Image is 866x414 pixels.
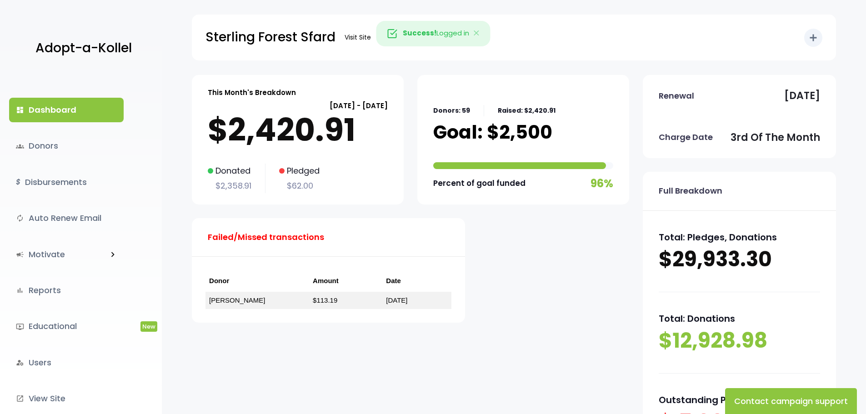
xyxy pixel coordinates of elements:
a: $Disbursements [9,170,124,195]
p: Failed/Missed transactions [208,230,324,244]
span: groups [16,142,24,150]
a: Adopt-a-Kollel [31,26,132,70]
p: Charge Date [659,130,713,145]
p: [DATE] [784,87,820,105]
a: [DATE] [386,296,407,304]
div: Logged in [376,21,490,46]
strong: Success! [403,28,436,38]
th: Date [382,270,451,292]
i: dashboard [16,106,24,114]
a: campaignMotivate [9,242,102,267]
i: bar_chart [16,286,24,294]
p: $12,928.98 [659,327,820,355]
i: launch [16,394,24,403]
p: Goal: $2,500 [433,121,552,144]
i: campaign [16,250,24,259]
a: launchView Site [9,386,124,411]
p: Outstanding Pledges [659,392,820,408]
a: groupsDonors [9,134,124,158]
p: Donors: 59 [433,105,470,116]
a: bar_chartReports [9,278,124,303]
p: [DATE] - [DATE] [208,100,388,112]
p: $2,420.91 [208,112,388,148]
p: Renewal [659,89,694,103]
a: autorenewAuto Renew Email [9,206,124,230]
p: Total: Pledges, Donations [659,229,820,245]
i: keyboard_arrow_right [108,249,118,259]
p: This Month's Breakdown [208,86,296,99]
p: 3rd of the month [731,129,820,147]
i: ondemand_video [16,323,24,331]
p: Pledged [279,164,320,178]
p: Raised: $2,420.91 [498,105,556,116]
button: Contact campaign support [725,388,857,414]
button: add [804,29,822,47]
p: $62.00 [279,179,320,193]
p: Percent of goal funded [433,176,526,190]
i: autorenew [16,214,24,222]
p: 96% [591,174,613,193]
button: Close [464,21,490,46]
span: New [140,321,157,332]
a: dashboardDashboard [9,98,124,122]
a: [PERSON_NAME] [209,296,265,304]
th: Amount [309,270,382,292]
p: Total: Donations [659,310,820,327]
i: $ [16,176,20,189]
p: Sterling Forest Sfard [205,26,335,49]
p: $2,358.91 [208,179,251,193]
p: Adopt-a-Kollel [35,37,132,60]
p: $29,933.30 [659,245,820,274]
p: Full Breakdown [659,184,722,198]
p: Donated [208,164,251,178]
a: Visit Site [340,29,375,46]
a: ondemand_videoEducationalNew [9,314,124,339]
a: manage_accountsUsers [9,350,124,375]
i: add [808,32,819,43]
a: $113.19 [313,296,337,304]
i: manage_accounts [16,359,24,367]
th: Donor [205,270,309,292]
